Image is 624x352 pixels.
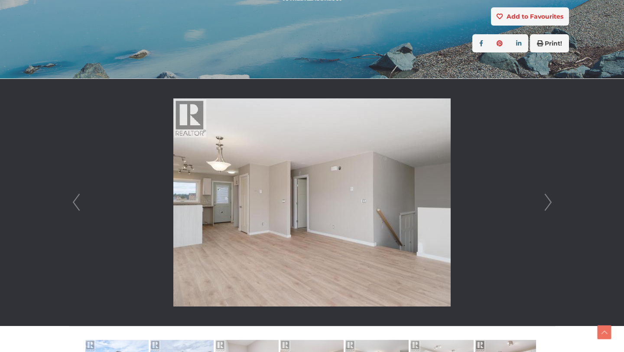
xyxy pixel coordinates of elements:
[173,98,451,306] img: 221 Leota Street, Whitehorse, Yukon Y1A 0T9 - Photo 15 - 16793
[507,13,563,20] strong: Add to Favourites
[530,34,569,52] button: Print!
[545,39,562,47] strong: Print!
[491,7,569,26] button: Add to Favourites
[70,79,83,326] a: Prev
[542,79,555,326] a: Next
